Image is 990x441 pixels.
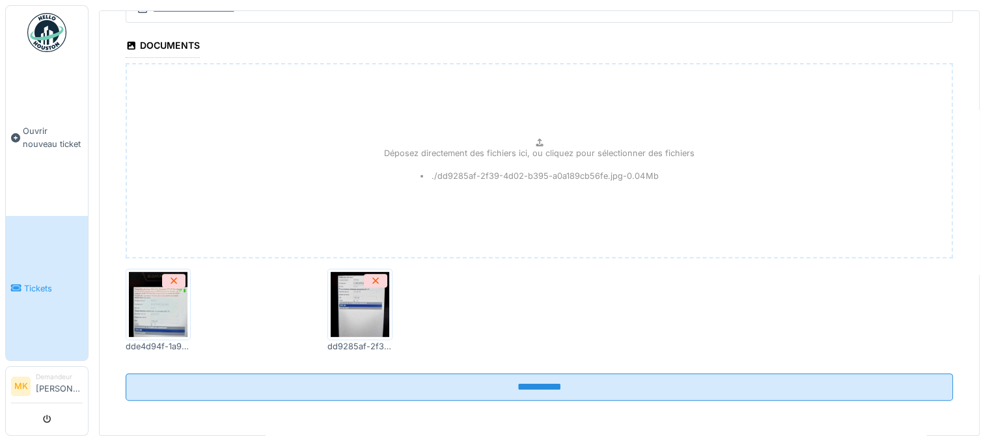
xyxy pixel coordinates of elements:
[36,372,83,382] div: Demandeur
[36,372,83,400] li: [PERSON_NAME]
[384,147,694,159] p: Déposez directement des fichiers ici, ou cliquez pour sélectionner des fichiers
[126,340,191,353] div: dde4d94f-1a95-456e-aad0-ae41f27f2bb3.jpg
[331,272,389,337] img: 4lfvtjlo84xg50jv8wr3xqqctd5h
[24,282,83,295] span: Tickets
[327,340,392,353] div: dd9285af-2f39-4d02-b395-a0a189cb56fe.jpg
[11,377,31,396] li: MK
[129,272,187,337] img: 8e367tkd6bvp0gm1bhij5fr7e7lo
[6,59,88,216] a: Ouvrir nouveau ticket
[23,125,83,150] span: Ouvrir nouveau ticket
[6,216,88,360] a: Tickets
[27,13,66,52] img: Badge_color-CXgf-gQk.svg
[420,170,659,182] li: ./dd9285af-2f39-4d02-b395-a0a189cb56fe.jpg - 0.04 Mb
[126,36,200,58] div: Documents
[11,372,83,403] a: MK Demandeur[PERSON_NAME]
